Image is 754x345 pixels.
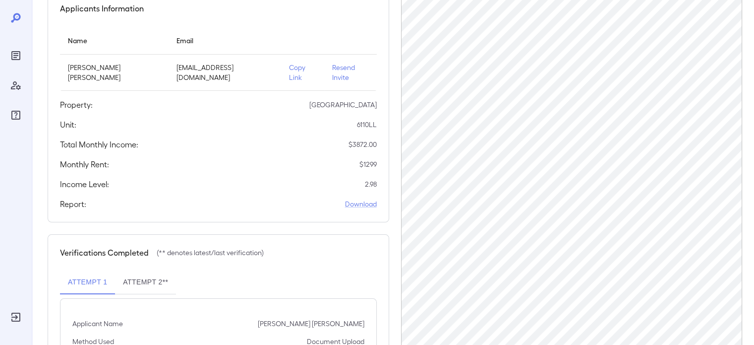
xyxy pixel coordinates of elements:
[332,63,369,82] p: Resend Invite
[8,107,24,123] div: FAQ
[357,120,377,130] p: 6110LL
[60,26,169,55] th: Name
[60,198,86,210] h5: Report:
[169,26,281,55] th: Email
[8,77,24,93] div: Manage Users
[60,26,377,91] table: simple table
[60,119,76,131] h5: Unit:
[359,159,377,169] p: $ 1299
[309,100,377,110] p: [GEOGRAPHIC_DATA]
[68,63,161,82] p: [PERSON_NAME] [PERSON_NAME]
[348,139,377,149] p: $ 3872.00
[258,319,364,329] p: [PERSON_NAME] [PERSON_NAME]
[157,248,264,258] p: (** denotes latest/last verification)
[60,138,138,150] h5: Total Monthly Income:
[176,63,273,82] p: [EMAIL_ADDRESS][DOMAIN_NAME]
[60,99,93,111] h5: Property:
[60,178,109,190] h5: Income Level:
[60,2,144,14] h5: Applicants Information
[365,179,377,189] p: 2.98
[345,199,377,209] a: Download
[72,319,123,329] p: Applicant Name
[60,247,149,259] h5: Verifications Completed
[60,271,115,294] button: Attempt 1
[289,63,316,82] p: Copy Link
[8,48,24,64] div: Reports
[115,271,176,294] button: Attempt 2**
[60,158,109,170] h5: Monthly Rent:
[8,309,24,325] div: Log Out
